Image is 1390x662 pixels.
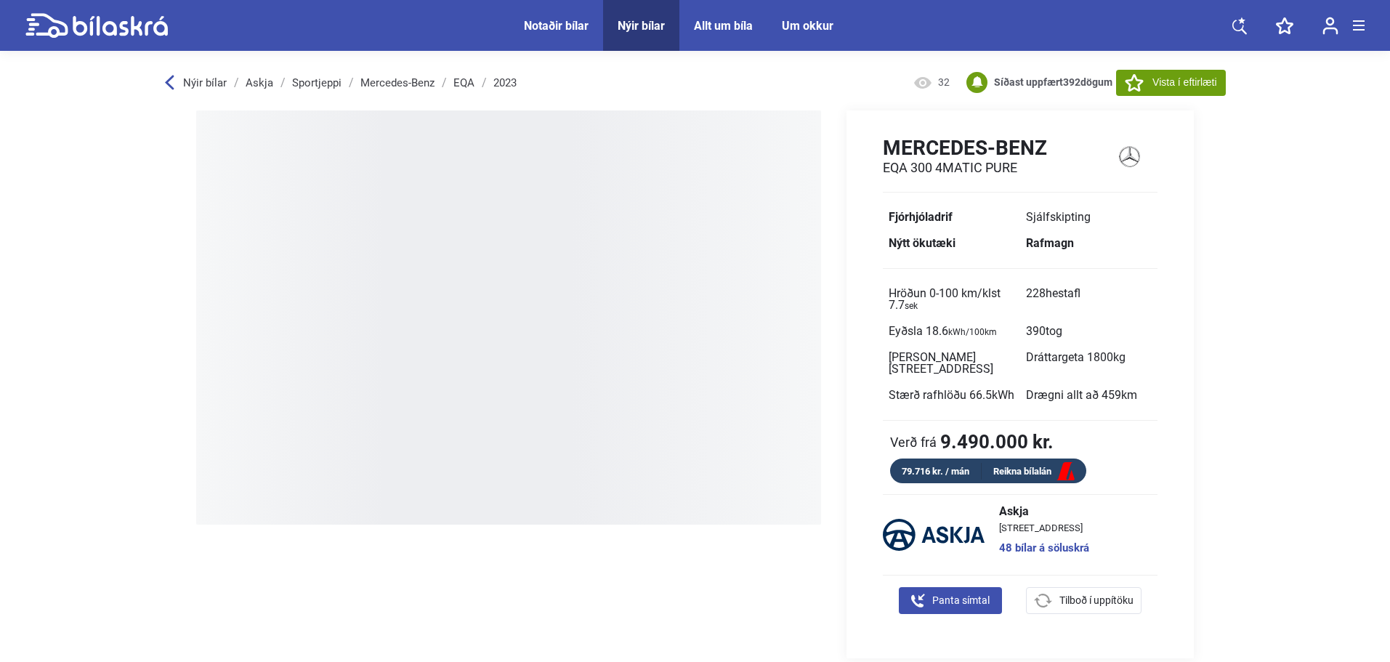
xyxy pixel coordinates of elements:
span: Sjálfskipting [1026,210,1091,224]
span: kWh [992,388,1014,402]
span: tog [1046,324,1062,338]
span: [STREET_ADDRESS] [999,523,1089,533]
button: Vista í eftirlæti [1116,70,1225,96]
b: Rafmagn [1026,236,1074,250]
div: 79.716 kr. / mán [890,463,982,480]
span: kg [1113,350,1126,364]
a: Reikna bílalán [982,463,1086,481]
span: hestafl [1046,286,1080,300]
span: 32 [938,76,956,90]
a: Notaðir bílar [524,19,589,33]
span: Stærð rafhlöðu 66.5 [889,388,1014,402]
a: 48 bílar á söluskrá [999,543,1089,554]
span: Nýir bílar [183,76,227,89]
h2: EQA 300 4MATIC Pure [883,160,1047,176]
span: Tilboð í uppítöku [1059,593,1134,608]
sub: sek [905,301,918,311]
a: Allt um bíla [694,19,753,33]
a: Nýir bílar [618,19,665,33]
span: km [1121,388,1137,402]
b: Fjórhjóladrif [889,210,953,224]
span: Vista í eftirlæti [1152,75,1216,90]
span: Drægni allt að 459 [1026,388,1137,402]
a: EQA [453,77,474,89]
a: Um okkur [782,19,833,33]
span: 390 [1026,324,1062,338]
a: 2023 [493,77,517,89]
span: Askja [999,506,1089,517]
span: Verð frá [890,435,937,449]
span: Hröðun 0-100 km/klst 7.7 [889,286,1001,312]
span: Dráttargeta 1800 [1026,350,1126,364]
b: 9.490.000 kr. [940,432,1054,451]
span: Eyðsla 18.6 [889,324,997,338]
img: user-login.svg [1322,17,1338,35]
a: Askja [246,77,273,89]
a: Mercedes-Benz [360,77,435,89]
b: Síðast uppfært dögum [994,76,1112,88]
span: [PERSON_NAME][STREET_ADDRESS] [889,350,993,376]
h1: Mercedes-Benz [883,136,1047,160]
b: Nýtt ökutæki [889,236,955,250]
sub: kWh/100km [948,327,997,337]
a: Sportjeppi [292,77,342,89]
span: 392 [1063,76,1080,88]
span: 228 [1026,286,1080,300]
span: Panta símtal [932,593,990,608]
